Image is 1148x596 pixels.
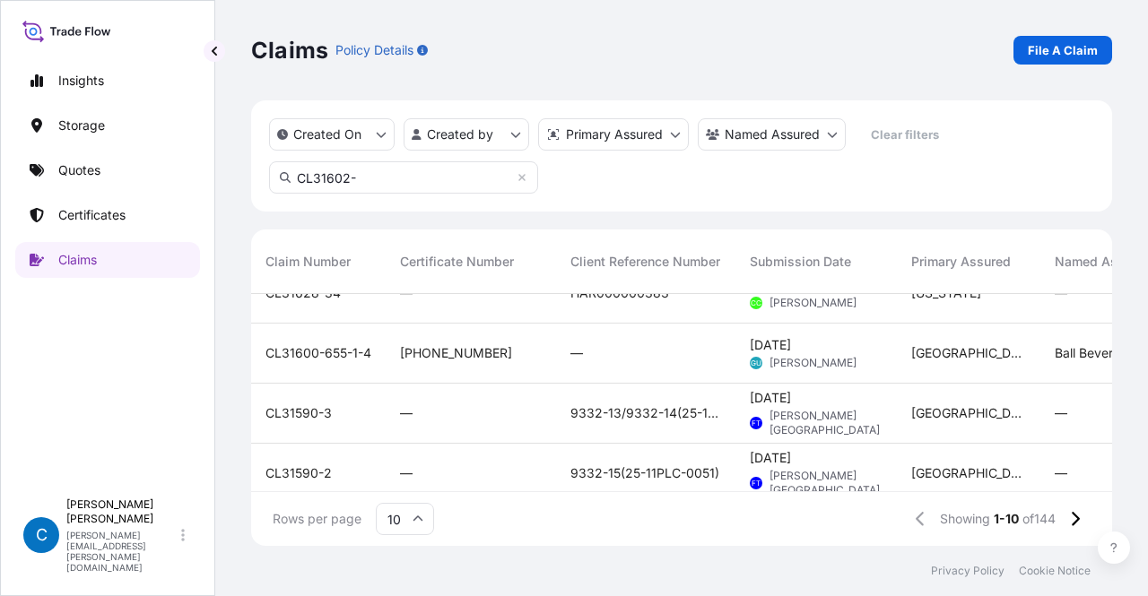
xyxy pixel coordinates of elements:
p: File A Claim [1028,41,1098,59]
a: Privacy Policy [931,564,1004,578]
span: [PERSON_NAME] [770,356,857,370]
span: 9332-15(25-11PLC-0051) [570,464,719,482]
p: Quotes [58,161,100,179]
p: Claims [58,251,97,269]
button: distributor Filter options [538,118,689,151]
span: [DATE] [750,336,791,354]
a: Quotes [15,152,200,188]
button: Clear filters [855,120,955,149]
span: [PHONE_NUMBER] [400,344,512,362]
p: Created On [293,125,361,143]
p: Policy Details [335,41,413,59]
span: 1-10 [994,510,1019,528]
span: [GEOGRAPHIC_DATA] [911,464,1026,482]
p: Certificates [58,206,126,224]
p: Storage [58,117,105,134]
a: Certificates [15,197,200,233]
a: Insights [15,63,200,99]
span: Showing [940,510,990,528]
p: Claims [251,36,328,65]
span: Claim Number [265,253,351,271]
span: Rows per page [273,510,361,528]
a: Storage [15,108,200,143]
span: Certificate Number [400,253,514,271]
input: Search Claim Number [269,161,538,194]
span: — [1055,404,1067,422]
a: File A Claim [1013,36,1112,65]
span: CC [751,294,761,312]
span: Submission Date [750,253,851,271]
p: Clear filters [871,125,939,143]
p: Primary Assured [566,125,663,143]
span: FT [752,474,761,492]
span: FT [752,414,761,432]
p: Insights [58,72,104,90]
span: [PERSON_NAME][GEOGRAPHIC_DATA] [770,409,883,437]
span: — [1055,464,1067,482]
span: Client Reference Number [570,253,720,271]
span: [GEOGRAPHIC_DATA] [911,404,1026,422]
span: — [400,464,413,482]
p: Created by [427,125,493,143]
span: [GEOGRAPHIC_DATA] [911,344,1026,362]
p: Named Assured [725,125,820,143]
span: CL31590-2 [265,464,332,482]
span: [DATE] [750,389,791,407]
a: Claims [15,242,200,278]
p: [PERSON_NAME][EMAIL_ADDRESS][PERSON_NAME][DOMAIN_NAME] [66,530,178,573]
span: — [570,344,583,362]
span: CL31600-655-1-4 [265,344,371,362]
button: createdOn Filter options [269,118,395,151]
span: CL31590-3 [265,404,332,422]
span: of 144 [1022,510,1056,528]
span: 9332-13/9332-14(25-11PLC-0051) [570,404,721,422]
span: Primary Assured [911,253,1011,271]
span: [DATE] [750,449,791,467]
button: cargoOwner Filter options [698,118,846,151]
span: C [36,526,48,544]
span: [PERSON_NAME] [770,296,857,310]
a: Cookie Notice [1019,564,1091,578]
span: GU [751,354,761,372]
span: — [400,404,413,422]
span: [PERSON_NAME][GEOGRAPHIC_DATA] [770,469,883,497]
button: createdBy Filter options [404,118,529,151]
p: [PERSON_NAME] [PERSON_NAME] [66,497,178,526]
